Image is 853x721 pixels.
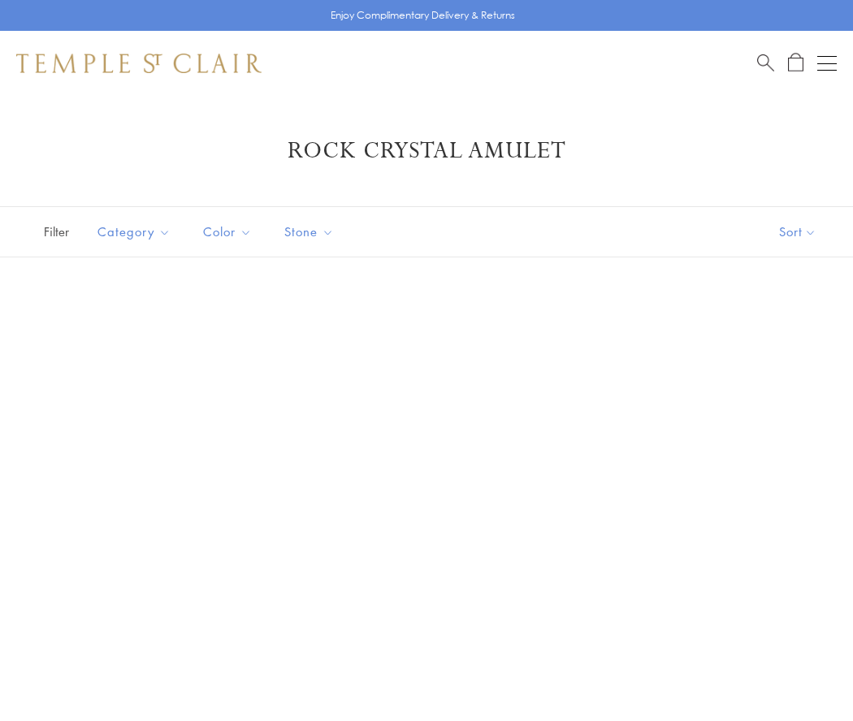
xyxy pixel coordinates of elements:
[195,222,264,242] span: Color
[41,136,812,166] h1: Rock Crystal Amulet
[191,214,264,250] button: Color
[743,207,853,257] button: Show sort by
[757,53,774,73] a: Search
[85,214,183,250] button: Category
[817,54,837,73] button: Open navigation
[276,222,346,242] span: Stone
[331,7,515,24] p: Enjoy Complimentary Delivery & Returns
[272,214,346,250] button: Stone
[788,53,803,73] a: Open Shopping Bag
[16,54,262,73] img: Temple St. Clair
[89,222,183,242] span: Category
